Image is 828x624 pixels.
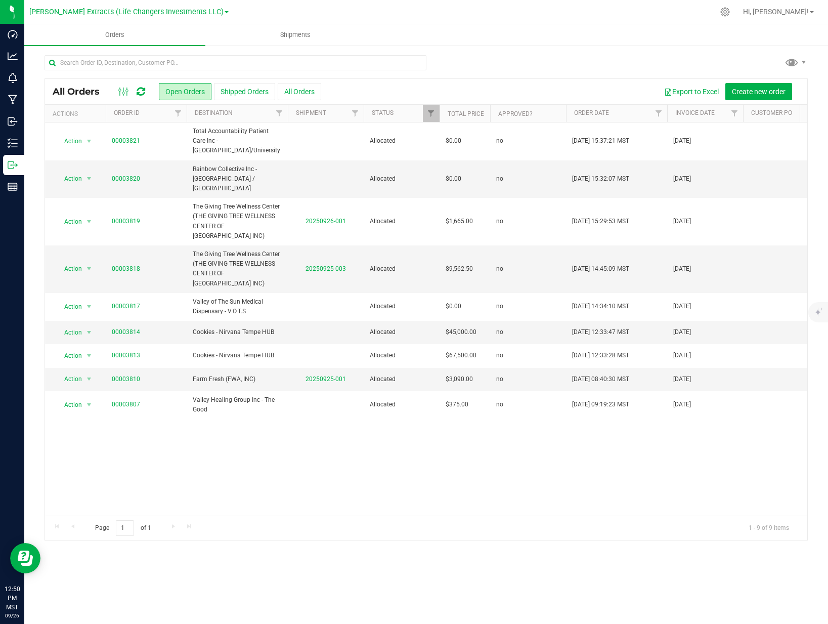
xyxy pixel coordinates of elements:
[572,174,629,184] span: [DATE] 15:32:07 MST
[55,172,82,186] span: Action
[112,327,140,337] a: 00003814
[55,262,82,276] span: Action
[446,351,476,360] span: $67,500.00
[574,109,609,116] a: Order Date
[5,612,20,619] p: 09/26
[370,375,433,384] span: Allocated
[446,400,468,409] span: $375.00
[55,349,82,363] span: Action
[55,325,82,340] span: Action
[673,400,691,409] span: [DATE]
[370,136,433,146] span: Allocated
[193,164,282,194] span: Rainbow Collective Inc - [GEOGRAPHIC_DATA] / [GEOGRAPHIC_DATA]
[448,110,484,117] a: Total Price
[112,351,140,360] a: 00003813
[719,7,731,17] div: Manage settings
[55,372,82,386] span: Action
[658,83,725,100] button: Export to Excel
[193,375,282,384] span: Farm Fresh (FWA, INC)
[170,105,187,122] a: Filter
[83,172,96,186] span: select
[572,217,629,226] span: [DATE] 15:29:53 MST
[112,174,140,184] a: 00003820
[296,109,326,116] a: Shipment
[8,138,18,148] inline-svg: Inventory
[92,30,138,39] span: Orders
[675,109,715,116] a: Invoice Date
[372,109,394,116] a: Status
[498,110,533,117] a: Approved?
[83,398,96,412] span: select
[193,351,282,360] span: Cookies - Nirvana Tempe HUB
[55,398,82,412] span: Action
[370,351,433,360] span: Allocated
[673,375,691,384] span: [DATE]
[370,327,433,337] span: Allocated
[496,136,503,146] span: no
[112,217,140,226] a: 00003819
[193,297,282,316] span: Valley of The Sun MedIcal Dispensary - V.O.T.S
[496,400,503,409] span: no
[446,264,473,274] span: $9,562.50
[306,265,346,272] a: 20250925-003
[193,202,282,241] span: The Giving Tree Wellness Center (THE GIVING TREE WELLNESS CENTER OF [GEOGRAPHIC_DATA] INC)
[370,302,433,311] span: Allocated
[29,8,224,16] span: [PERSON_NAME] Extracts (Life Changers Investments LLC)
[5,585,20,612] p: 12:50 PM MST
[740,520,797,535] span: 1 - 9 of 9 items
[8,95,18,105] inline-svg: Manufacturing
[446,327,476,337] span: $45,000.00
[496,351,503,360] span: no
[572,400,629,409] span: [DATE] 09:19:23 MST
[496,264,503,274] span: no
[53,110,102,117] div: Actions
[112,264,140,274] a: 00003818
[55,300,82,314] span: Action
[496,217,503,226] span: no
[732,88,786,96] span: Create new order
[116,520,134,536] input: 1
[572,302,629,311] span: [DATE] 14:34:10 MST
[572,327,629,337] span: [DATE] 12:33:47 MST
[8,116,18,127] inline-svg: Inbound
[673,217,691,226] span: [DATE]
[370,217,433,226] span: Allocated
[83,325,96,340] span: select
[423,105,440,122] a: Filter
[83,134,96,148] span: select
[496,302,503,311] span: no
[55,134,82,148] span: Action
[112,302,140,311] a: 00003817
[214,83,275,100] button: Shipped Orders
[743,8,809,16] span: Hi, [PERSON_NAME]!
[83,372,96,386] span: select
[347,105,364,122] a: Filter
[446,174,461,184] span: $0.00
[83,262,96,276] span: select
[271,105,288,122] a: Filter
[572,136,629,146] span: [DATE] 15:37:21 MST
[45,55,426,70] input: Search Order ID, Destination, Customer PO...
[278,83,321,100] button: All Orders
[8,182,18,192] inline-svg: Reports
[370,264,433,274] span: Allocated
[306,218,346,225] a: 20250926-001
[267,30,324,39] span: Shipments
[8,73,18,83] inline-svg: Monitoring
[10,543,40,573] iframe: Resource center
[751,109,792,116] a: Customer PO
[496,375,503,384] span: no
[86,520,159,536] span: Page of 1
[8,51,18,61] inline-svg: Analytics
[673,174,691,184] span: [DATE]
[673,327,691,337] span: [DATE]
[114,109,140,116] a: Order ID
[370,174,433,184] span: Allocated
[159,83,211,100] button: Open Orders
[572,375,629,384] span: [DATE] 08:40:30 MST
[24,24,205,46] a: Orders
[83,349,96,363] span: select
[725,83,792,100] button: Create new order
[446,302,461,311] span: $0.00
[112,400,140,409] a: 00003807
